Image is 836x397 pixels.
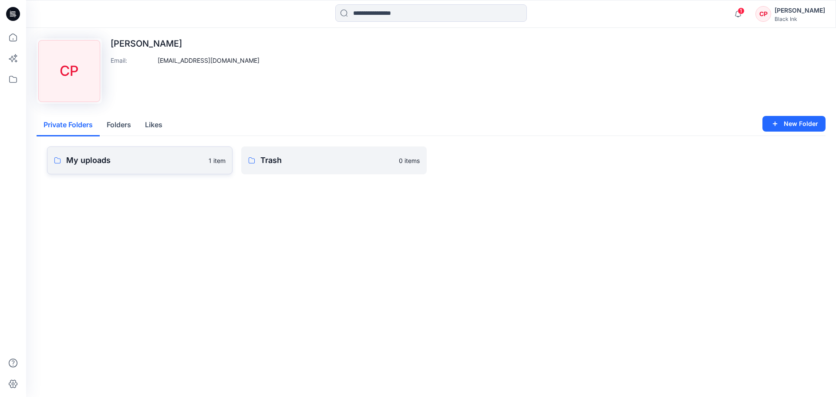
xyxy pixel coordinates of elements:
div: CP [38,40,100,102]
p: 0 items [399,156,420,165]
p: Trash [260,154,394,166]
div: CP [755,6,771,22]
a: My uploads1 item [47,146,233,174]
p: Email : [111,56,154,65]
div: Black Ink [775,16,825,22]
button: Folders [100,114,138,136]
span: 1 [738,7,745,14]
p: My uploads [66,154,203,166]
button: Likes [138,114,169,136]
button: New Folder [762,116,826,132]
p: [EMAIL_ADDRESS][DOMAIN_NAME] [158,56,260,65]
p: [PERSON_NAME] [111,38,260,49]
a: Trash0 items [241,146,427,174]
div: [PERSON_NAME] [775,5,825,16]
p: 1 item [209,156,226,165]
button: Private Folders [37,114,100,136]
